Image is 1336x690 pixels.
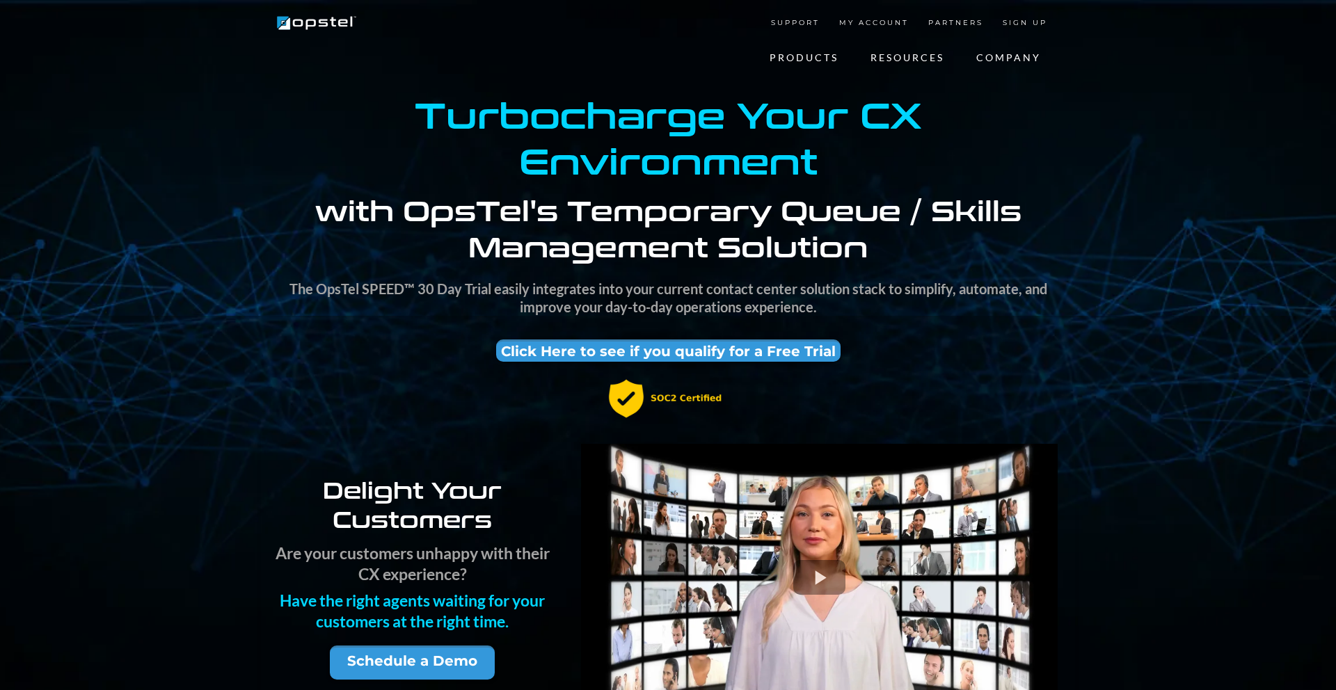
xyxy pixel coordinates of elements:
strong: The OpsTel SPEED™ 30 Day Trial easily integrates into your current contact center solution stack ... [289,280,1047,315]
strong: Customers [333,503,492,534]
strong: Environment [519,135,818,184]
strong: Turbocharge Your CX [415,89,921,138]
strong: Have the right agents waiting for your customers at the right time. [280,591,545,631]
a: COMPANY [960,44,1057,72]
a: SUPPORT [761,9,829,38]
a: https://www.opstel.com/ [275,15,358,29]
a: Click Here to see if you qualify for a Free Trial [496,339,841,362]
span: Schedule a Demo [347,652,477,669]
a: PARTNERS [918,9,993,38]
a: RESOURCES [854,44,960,72]
a: MY ACCOUNT [829,9,918,38]
span: Click Here to see if you qualify for a Free Trial [501,343,836,360]
a: Schedule a Demo [330,645,495,680]
strong: with OpsTel's Temporary Queue / Skills Management Solution [315,190,1021,265]
img: Brand Logo [275,13,358,33]
strong: Delight Your [323,474,502,505]
a: PRODUCTS [754,44,854,72]
a: SIGN UP [993,9,1057,38]
strong: Are your customers unhappy with their CX experience? [276,543,550,584]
